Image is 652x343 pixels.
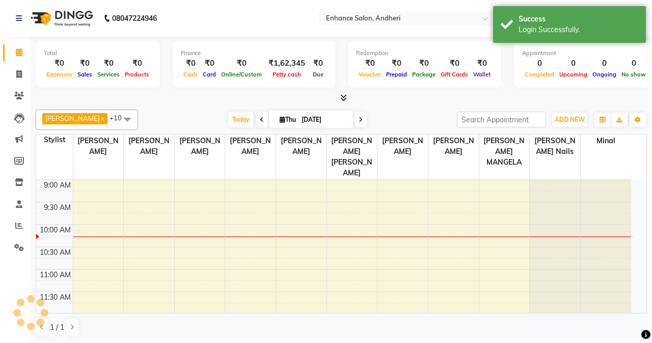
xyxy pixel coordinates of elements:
[619,71,648,78] span: No show
[100,114,104,122] a: x
[95,58,122,69] div: ₹0
[327,135,377,179] span: [PERSON_NAME] [PERSON_NAME]
[384,71,410,78] span: Prepaid
[438,71,471,78] span: Gift Cards
[36,135,73,145] div: Stylist
[522,71,557,78] span: Completed
[270,71,304,78] span: Petty cash
[219,71,264,78] span: Online/Custom
[264,58,309,69] div: ₹1,62,345
[590,58,619,69] div: 0
[50,322,64,333] span: 1 / 1
[110,114,129,122] span: +10
[557,71,590,78] span: Upcoming
[112,4,157,33] b: 08047224946
[200,58,219,69] div: ₹0
[479,135,530,169] span: [PERSON_NAME] MANGELA
[181,58,200,69] div: ₹0
[75,58,95,69] div: ₹0
[457,112,546,127] input: Search Appointment
[277,116,298,123] span: Thu
[122,58,152,69] div: ₹0
[581,135,631,147] span: Minal
[530,135,580,158] span: [PERSON_NAME] nails
[75,71,95,78] span: Sales
[309,58,327,69] div: ₹0
[42,180,73,191] div: 9:00 AM
[42,202,73,213] div: 9:30 AM
[225,135,276,158] span: [PERSON_NAME]
[44,71,75,78] span: Expenses
[471,58,493,69] div: ₹0
[73,135,124,158] span: [PERSON_NAME]
[45,114,100,122] span: [PERSON_NAME]
[438,58,471,69] div: ₹0
[557,58,590,69] div: 0
[552,113,587,127] button: ADD NEW
[384,58,410,69] div: ₹0
[590,71,619,78] span: Ongoing
[310,71,326,78] span: Due
[95,71,122,78] span: Services
[377,135,428,158] span: [PERSON_NAME]
[181,71,200,78] span: Cash
[356,49,493,58] div: Redemption
[410,71,438,78] span: Package
[44,49,152,58] div: Total
[181,49,327,58] div: Finance
[38,225,73,235] div: 10:00 AM
[38,247,73,258] div: 10:30 AM
[519,14,638,24] div: Success
[410,58,438,69] div: ₹0
[124,135,174,158] span: [PERSON_NAME]
[175,135,225,158] span: [PERSON_NAME]
[619,58,648,69] div: 0
[522,58,557,69] div: 0
[219,58,264,69] div: ₹0
[44,58,75,69] div: ₹0
[200,71,219,78] span: Card
[228,112,254,127] span: Today
[26,4,96,33] img: logo
[38,292,73,303] div: 11:30 AM
[298,112,349,127] input: 2025-09-04
[471,71,493,78] span: Wallet
[276,135,327,158] span: [PERSON_NAME]
[38,270,73,280] div: 11:00 AM
[356,58,384,69] div: ₹0
[522,49,648,58] div: Appointment
[555,116,585,123] span: ADD NEW
[356,71,384,78] span: Voucher
[428,135,479,158] span: [PERSON_NAME]
[519,24,638,35] div: Login Successfully.
[122,71,152,78] span: Products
